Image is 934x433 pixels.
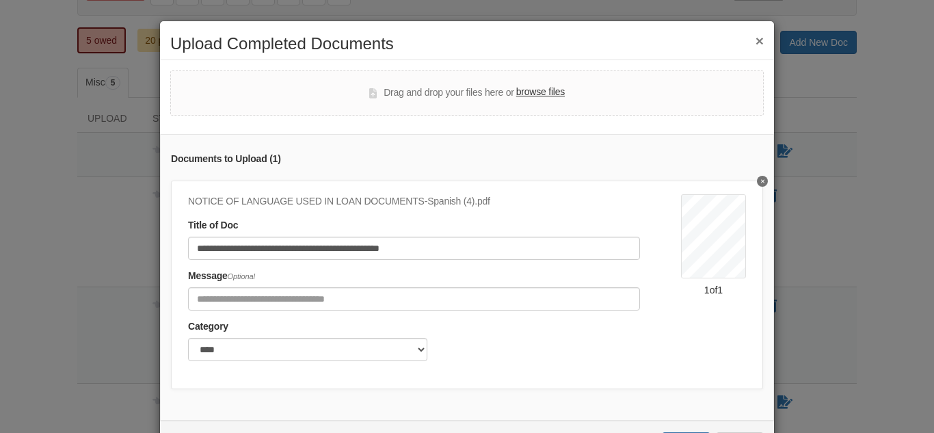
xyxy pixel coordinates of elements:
label: Category [188,319,228,334]
input: Include any comments on this document [188,287,640,311]
label: Title of Doc [188,218,238,233]
div: Drag and drop your files here or [369,85,565,101]
h2: Upload Completed Documents [170,35,764,53]
div: NOTICE OF LANGUAGE USED IN LOAN DOCUMENTS-Spanish (4).pdf [188,194,640,209]
input: Document Title [188,237,640,260]
label: browse files [516,85,565,100]
div: Documents to Upload ( 1 ) [171,152,763,167]
select: Category [188,338,427,361]
span: Optional [228,272,255,280]
button: Delete NOTICE OF LANGUAGE USED IN LOAN DOCUMENTS-Spanish (4) [757,176,768,187]
label: Message [188,269,255,284]
div: 1 of 1 [681,283,746,297]
button: × [756,34,764,48]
